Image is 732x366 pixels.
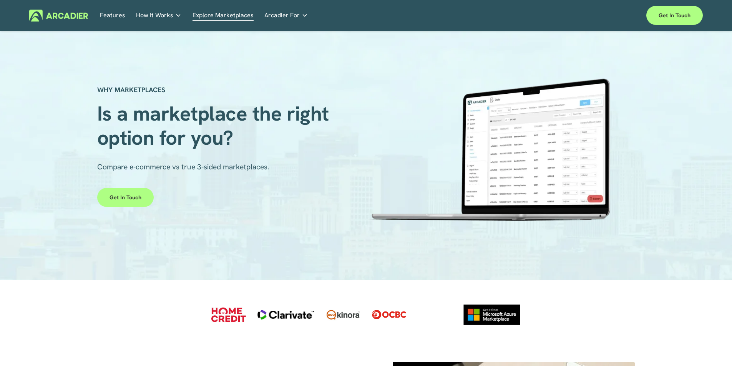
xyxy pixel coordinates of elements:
[97,100,334,151] span: Is a marketplace the right option for you?
[694,329,732,366] iframe: Chat Widget
[136,10,173,21] span: How It Works
[100,10,125,22] a: Features
[97,162,269,172] span: Compare e-commerce vs true 3-sided marketplaces.
[264,10,308,22] a: folder dropdown
[193,10,254,22] a: Explore Marketplaces
[264,10,300,21] span: Arcadier For
[646,6,703,25] a: Get in touch
[29,10,88,22] img: Arcadier
[97,188,154,207] a: Get in touch
[136,10,181,22] a: folder dropdown
[97,85,165,94] strong: WHY MARKETPLACES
